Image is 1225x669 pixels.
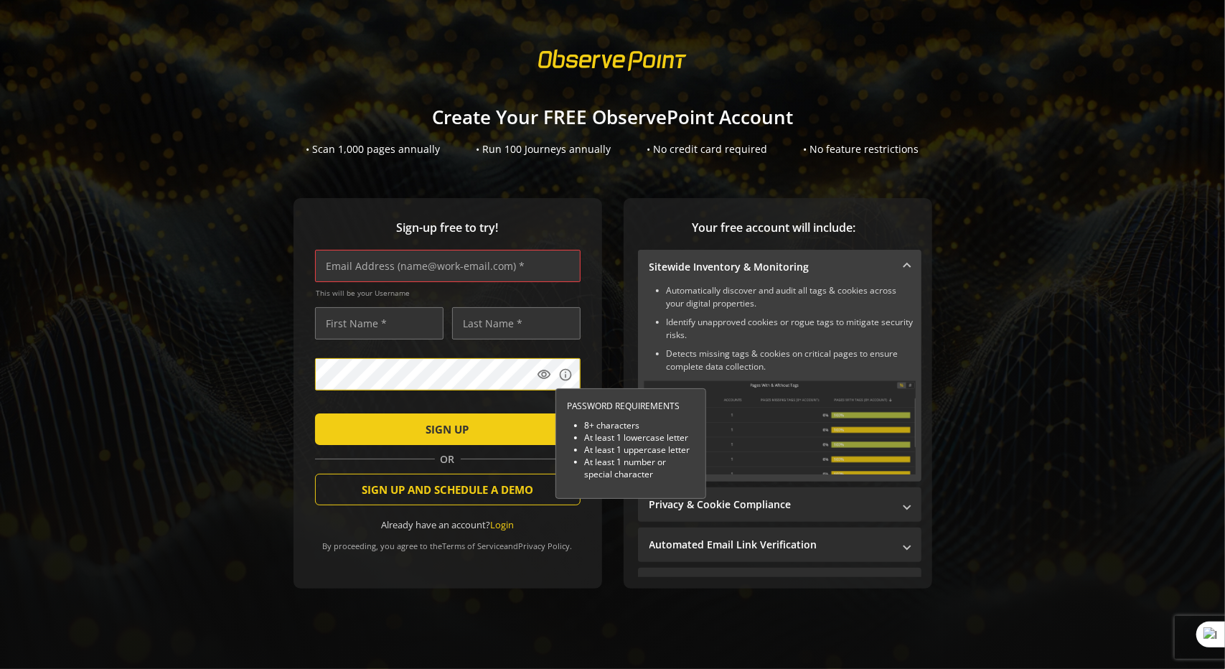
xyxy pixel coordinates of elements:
div: • Scan 1,000 pages annually [306,142,441,156]
span: Your free account will include: [638,220,911,236]
div: By proceeding, you agree to the and . [315,531,581,551]
li: Automatically discover and audit all tags & cookies across your digital properties. [667,284,916,310]
mat-panel-title: Automated Email Link Verification [649,538,893,552]
input: Email Address (name@work-email.com) * [315,250,581,282]
a: Privacy Policy [519,541,571,551]
mat-expansion-panel-header: Automated Email Link Verification [638,528,921,562]
mat-panel-title: Privacy & Cookie Compliance [649,497,893,512]
span: SIGN UP AND SCHEDULE A DEMO [362,477,533,502]
div: Sitewide Inventory & Monitoring [638,284,921,482]
li: At least 1 lowercase letter [585,431,695,444]
span: Sign-up free to try! [315,220,581,236]
mat-expansion-panel-header: Privacy & Cookie Compliance [638,487,921,522]
div: PASSWORD REQUIREMENTS [567,400,695,412]
mat-expansion-panel-header: Sitewide Inventory & Monitoring [638,250,921,284]
div: • No feature restrictions [804,142,919,156]
a: Login [490,518,514,531]
input: Last Name * [452,307,581,340]
mat-icon: visibility [538,368,552,382]
span: OR [435,452,461,467]
span: This will be your Username [316,288,581,298]
li: Identify unapproved cookies or rogue tags to mitigate security risks. [667,316,916,342]
mat-expansion-panel-header: Performance Monitoring with Web Vitals [638,568,921,602]
li: At least 1 uppercase letter [585,444,695,456]
a: Terms of Service [443,541,504,551]
button: SIGN UP AND SCHEDULE A DEMO [315,474,581,505]
mat-panel-title: Sitewide Inventory & Monitoring [649,260,893,274]
li: Detects missing tags & cookies on critical pages to ensure complete data collection. [667,347,916,373]
div: • No credit card required [647,142,768,156]
span: SIGN UP [426,416,469,442]
button: SIGN UP [315,413,581,445]
mat-icon: info [559,368,573,382]
li: At least 1 number or special character [585,456,695,480]
input: First Name * [315,307,443,340]
div: Already have an account? [315,518,581,532]
div: • Run 100 Journeys annually [477,142,611,156]
img: Sitewide Inventory & Monitoring [644,380,916,474]
li: 8+ characters [585,419,695,431]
